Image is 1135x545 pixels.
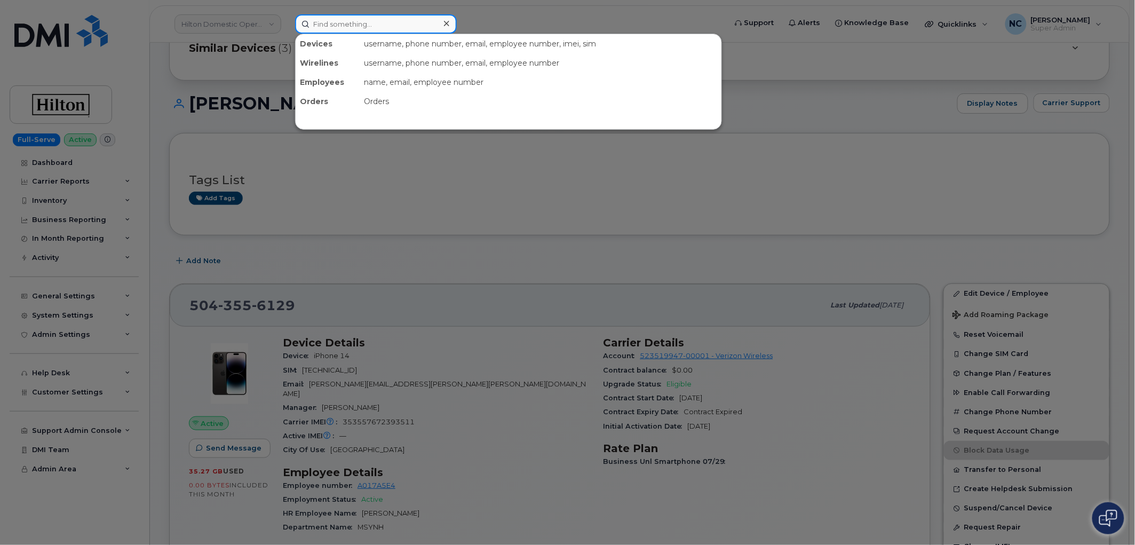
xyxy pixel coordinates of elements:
[360,73,721,92] div: name, email, employee number
[360,34,721,53] div: username, phone number, email, employee number, imei, sim
[296,53,360,73] div: Wirelines
[296,92,360,111] div: Orders
[360,92,721,111] div: Orders
[295,14,457,34] input: Find something...
[296,34,360,53] div: Devices
[1099,510,1117,527] img: Open chat
[296,73,360,92] div: Employees
[360,53,721,73] div: username, phone number, email, employee number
